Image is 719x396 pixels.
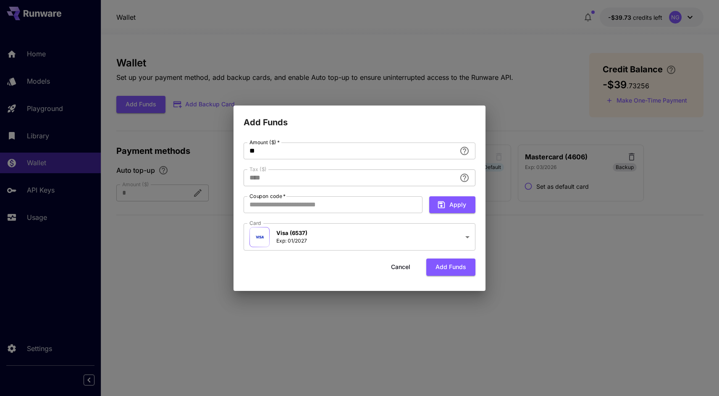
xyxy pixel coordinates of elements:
[249,193,286,200] label: Coupon code
[249,166,267,173] label: Tax ($)
[426,259,475,276] button: Add funds
[276,237,307,245] p: Exp: 01/2027
[234,106,485,129] h2: Add Funds
[382,259,420,276] button: Cancel
[429,196,475,214] button: Apply
[249,139,280,146] label: Amount ($)
[249,219,261,227] label: Card
[276,229,307,238] p: Visa (6537)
